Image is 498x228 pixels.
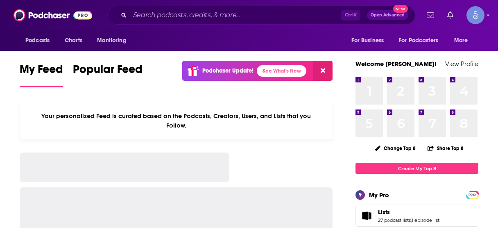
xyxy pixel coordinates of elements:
span: For Business [351,35,384,46]
span: Logged in as Spiral5-G1 [466,6,484,24]
span: Lists [378,208,390,216]
button: open menu [394,33,450,48]
span: More [454,35,468,46]
a: Charts [59,33,87,48]
a: 27 podcast lists [378,217,411,223]
a: My Feed [20,62,63,87]
span: New [393,5,408,13]
a: See What's New [257,65,306,77]
button: open menu [91,33,137,48]
button: open menu [20,33,60,48]
a: Welcome [PERSON_NAME]! [355,60,437,68]
p: Podchaser Update! [202,67,254,74]
button: Change Top 8 [370,143,421,153]
a: Create My Top 8 [355,163,478,174]
button: Show profile menu [466,6,484,24]
span: My Feed [20,62,63,81]
a: Show notifications dropdown [444,8,457,22]
button: open menu [346,33,394,48]
span: Podcasts [25,35,50,46]
span: Open Advanced [371,13,405,17]
span: Ctrl K [341,10,360,21]
span: Lists [355,205,478,227]
a: Lists [358,210,375,221]
div: Your personalized Feed is curated based on the Podcasts, Creators, Users, and Lists that you Follow. [20,102,333,139]
a: Show notifications dropdown [423,8,437,22]
span: Charts [65,35,82,46]
button: open menu [448,33,478,48]
a: Lists [378,208,439,216]
a: 1 episode list [412,217,439,223]
a: Popular Feed [73,62,143,87]
span: Popular Feed [73,62,143,81]
img: User Profile [466,6,484,24]
button: Open AdvancedNew [367,10,408,20]
span: PRO [467,192,477,198]
a: PRO [467,192,477,198]
input: Search podcasts, credits, & more... [130,9,341,22]
div: Search podcasts, credits, & more... [107,6,415,25]
div: My Pro [369,191,389,199]
span: For Podcasters [399,35,438,46]
a: View Profile [445,60,478,68]
button: Share Top 8 [427,140,464,156]
img: Podchaser - Follow, Share and Rate Podcasts [14,7,92,23]
span: Monitoring [97,35,126,46]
